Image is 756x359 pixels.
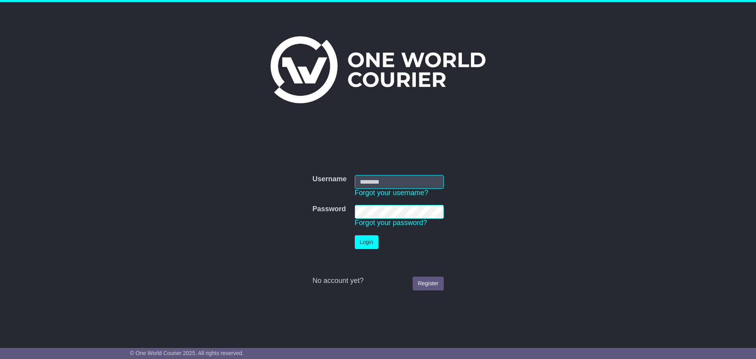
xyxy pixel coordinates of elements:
a: Forgot your password? [355,219,427,227]
img: One World [271,36,485,103]
div: No account yet? [312,277,443,285]
label: Password [312,205,346,214]
a: Register [413,277,443,290]
label: Username [312,175,346,184]
a: Forgot your username? [355,189,428,197]
button: Login [355,235,378,249]
span: © One World Courier 2025. All rights reserved. [130,350,244,356]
